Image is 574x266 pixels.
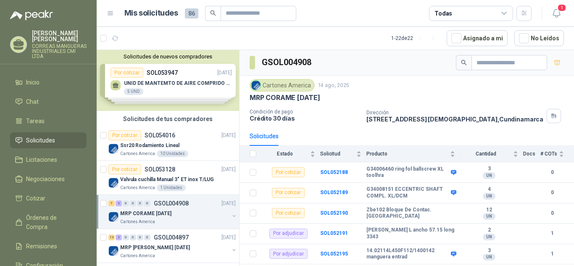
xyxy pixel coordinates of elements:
p: Cartones America [120,219,155,225]
p: [DATE] [221,166,236,174]
span: Chat [26,97,39,106]
a: Tareas [10,113,87,129]
span: Cotizar [26,194,45,203]
img: Company Logo [251,81,261,90]
div: 0 [137,234,143,240]
b: G34006460 ring fol ballscrew XL toolhra [366,166,449,179]
b: 1 [540,229,564,237]
b: 3 [460,166,518,172]
b: 0 [540,169,564,176]
div: 2 [116,200,122,206]
div: UN [483,254,495,261]
p: Cartones America [120,150,155,157]
b: [PERSON_NAME] L ancho 57.15 long 3343 [366,227,455,240]
a: Solicitudes [10,132,87,148]
div: UN [483,213,495,220]
p: Condición de pago [250,109,360,115]
div: Solicitudes de nuevos compradoresPor cotizarSOL053947[DATE] UNID DE MANTEMTO DE AIRE COMPRIDO 1/2... [97,50,239,111]
p: [DATE] [221,132,236,140]
div: 2 [116,234,122,240]
div: 1 Unidades [157,184,186,191]
b: 12 [460,207,518,213]
p: Cartones America [120,253,155,259]
span: Remisiones [26,242,57,251]
div: UN [483,234,495,240]
div: 1 - 22 de 22 [391,32,440,45]
span: search [461,60,467,66]
b: 14.02114L450F112/1400142 manguera entrad [366,248,449,261]
a: Cotizar [10,190,87,206]
div: 13 [108,234,115,240]
div: 0 [130,234,136,240]
p: [DATE] [221,234,236,242]
div: Todas [434,9,452,18]
img: Logo peakr [10,10,53,20]
div: 0 [130,200,136,206]
p: Valvula cuchilla Manual 3" ET inox T/LUG [120,176,214,184]
p: Dirección [366,110,543,116]
button: Solicitudes de nuevos compradores [100,53,236,60]
span: Órdenes de Compra [26,213,79,232]
img: Company Logo [108,212,118,222]
div: UN [483,172,495,179]
p: [STREET_ADDRESS] [DEMOGRAPHIC_DATA] , Cundinamarca [366,116,543,123]
a: Negociaciones [10,171,87,187]
span: search [210,10,216,16]
span: Negociaciones [26,174,65,184]
b: Zbe102 Bloque De Contac. [GEOGRAPHIC_DATA] [366,207,455,220]
a: Inicio [10,74,87,90]
p: SOL053128 [145,166,175,172]
b: 4 [460,186,518,193]
div: Por adjudicar [269,249,308,259]
p: MRP CORAME [DATE] [250,93,320,102]
div: Solicitudes de tus compradores [97,111,239,127]
p: 14 ago, 2025 [318,82,349,90]
b: 1 [540,250,564,258]
p: Crédito 30 días [250,115,360,122]
a: SOL052189 [320,190,348,195]
img: Company Logo [108,144,118,154]
a: SOL052191 [320,230,348,236]
a: Por cotizarSOL053128[DATE] Company LogoValvula cuchilla Manual 3" ET inox T/LUGCartones America1 ... [97,161,239,195]
a: 13 2 0 0 0 0 GSOL004897[DATE] Company LogoMRP [PERSON_NAME] [DATE]Cartones America [108,232,237,259]
a: SOL052188 [320,169,348,175]
div: Por cotizar [272,208,305,218]
b: G34008151 ECCENTRIC SHAFT COMPL. XL/DCM [366,186,449,199]
div: 0 [137,200,143,206]
span: Inicio [26,78,39,87]
a: Órdenes de Compra [10,210,87,235]
div: 0 [123,200,129,206]
th: Solicitud [320,146,366,162]
a: SOL052190 [320,210,348,216]
a: Chat [10,94,87,110]
span: Cantidad [460,151,511,157]
p: [PERSON_NAME] [PERSON_NAME] [32,30,87,42]
span: 1 [557,4,566,12]
p: GSOL004908 [154,200,189,206]
p: Cartones America [120,184,155,191]
img: Company Logo [108,178,118,188]
h3: GSOL004908 [262,56,313,69]
a: SOL052195 [320,251,348,257]
div: Cartones America [250,79,315,92]
div: Solicitudes [250,132,279,141]
h1: Mis solicitudes [124,7,178,19]
span: # COTs [540,151,557,157]
div: 0 [123,234,129,240]
th: Docs [523,146,540,162]
p: SOL054016 [145,132,175,138]
button: Asignado a mi [447,30,508,46]
a: Remisiones [10,238,87,254]
div: Por adjudicar [269,229,308,239]
div: Por cotizar [108,130,141,140]
div: 0 [144,234,150,240]
th: # COTs [540,146,574,162]
a: Licitaciones [10,152,87,168]
button: No Leídos [514,30,564,46]
div: 10 Unidades [157,150,188,157]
